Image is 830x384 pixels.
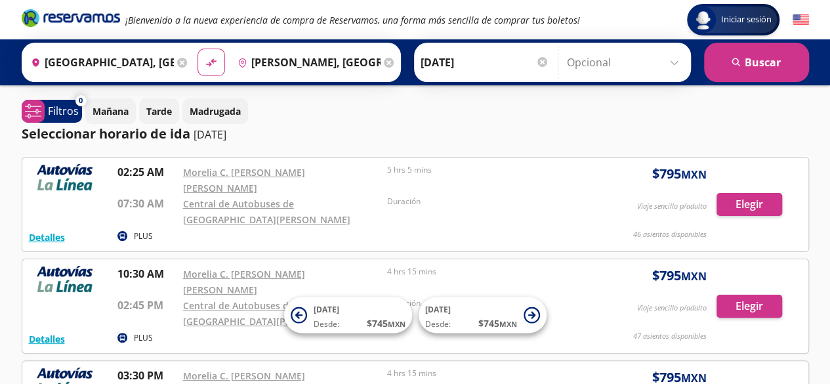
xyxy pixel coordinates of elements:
[29,164,101,190] img: RESERVAMOS
[314,304,339,315] span: [DATE]
[117,164,176,180] p: 02:25 AM
[567,46,684,79] input: Opcional
[637,201,707,212] p: Viaje sencillo p/adulto
[419,297,547,333] button: [DATE]Desde:$745MXN
[26,46,174,79] input: Buscar Origen
[48,103,79,119] p: Filtros
[387,196,585,207] p: Duración
[85,98,136,124] button: Mañana
[183,268,305,296] a: Morelia C. [PERSON_NAME] [PERSON_NAME]
[22,100,82,123] button: 0Filtros
[117,297,176,313] p: 02:45 PM
[681,269,707,284] small: MXN
[29,230,65,244] button: Detalles
[652,164,707,184] span: $ 795
[716,295,782,318] button: Elegir
[367,316,405,330] span: $ 745
[22,8,120,32] a: Brand Logo
[194,127,226,142] p: [DATE]
[421,46,549,79] input: Elegir Fecha
[183,198,350,226] a: Central de Autobuses de [GEOGRAPHIC_DATA][PERSON_NAME]
[716,13,777,26] span: Iniciar sesión
[134,332,153,344] p: PLUS
[22,124,190,144] p: Seleccionar horario de ida
[183,299,350,328] a: Central de Autobuses de [GEOGRAPHIC_DATA][PERSON_NAME]
[79,95,83,106] span: 0
[499,319,517,329] small: MXN
[134,230,153,242] p: PLUS
[117,266,176,282] p: 10:30 AM
[652,266,707,286] span: $ 795
[704,43,809,82] button: Buscar
[22,8,120,28] i: Brand Logo
[284,297,412,333] button: [DATE]Desde:$745MXN
[425,318,451,330] span: Desde:
[388,319,405,329] small: MXN
[387,368,585,379] p: 4 hrs 15 mins
[425,304,451,315] span: [DATE]
[183,166,305,194] a: Morelia C. [PERSON_NAME] [PERSON_NAME]
[117,196,176,211] p: 07:30 AM
[190,104,241,118] p: Madrugada
[387,164,585,176] p: 5 hrs 5 mins
[93,104,129,118] p: Mañana
[681,167,707,182] small: MXN
[139,98,179,124] button: Tarde
[478,316,517,330] span: $ 745
[182,98,248,124] button: Madrugada
[232,46,381,79] input: Buscar Destino
[716,193,782,216] button: Elegir
[117,368,176,383] p: 03:30 PM
[793,12,809,28] button: English
[387,266,585,278] p: 4 hrs 15 mins
[125,14,580,26] em: ¡Bienvenido a la nueva experiencia de compra de Reservamos, una forma más sencilla de comprar tus...
[29,332,65,346] button: Detalles
[633,331,707,342] p: 47 asientos disponibles
[314,318,339,330] span: Desde:
[146,104,172,118] p: Tarde
[637,303,707,314] p: Viaje sencillo p/adulto
[29,266,101,292] img: RESERVAMOS
[633,229,707,240] p: 46 asientos disponibles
